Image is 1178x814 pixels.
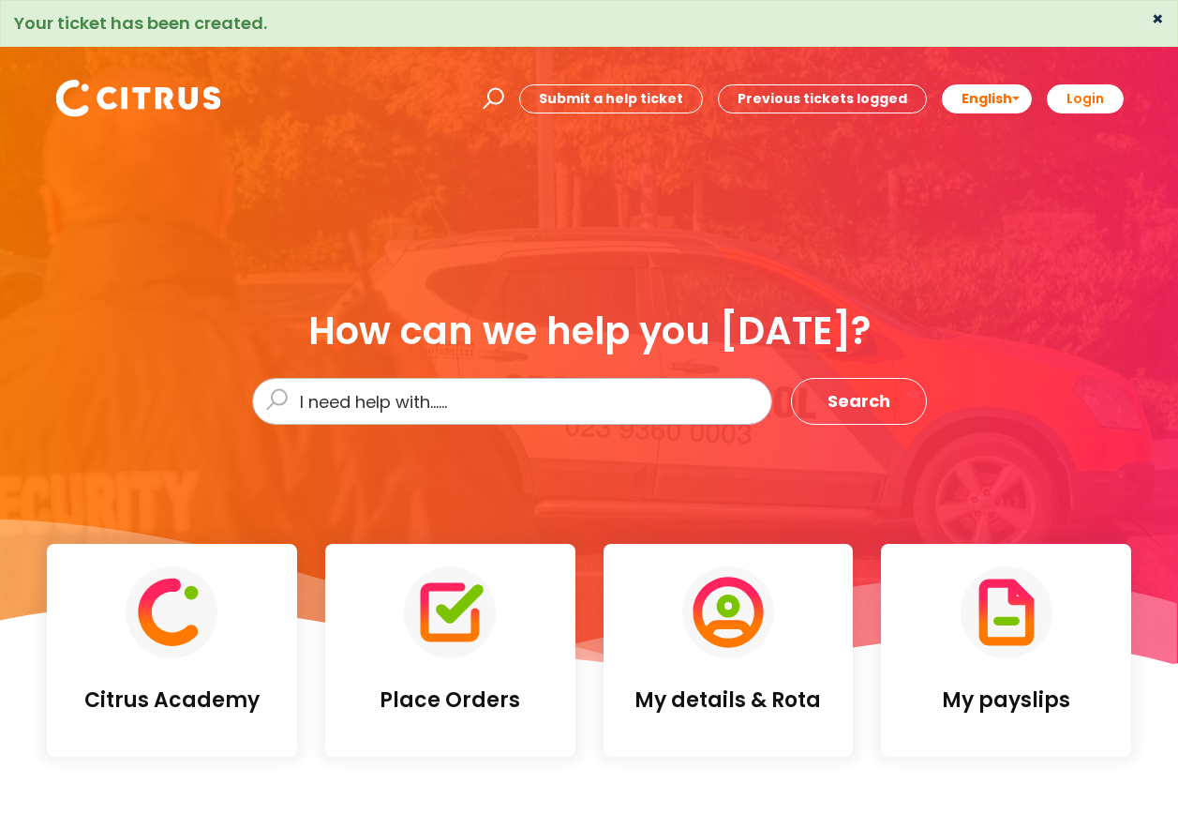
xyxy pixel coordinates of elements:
h4: Citrus Academy [62,688,282,713]
a: Citrus Academy [47,544,297,756]
button: × [1152,10,1164,27]
a: Previous tickets logged [718,84,927,113]
a: Submit a help ticket [519,84,703,113]
a: My details & Rota [604,544,854,756]
a: Login [1047,84,1124,113]
div: How can we help you [DATE]? [252,310,927,352]
span: Search [828,386,890,416]
span: English [962,89,1012,108]
a: My payslips [881,544,1131,756]
button: Search [791,378,927,425]
a: Place Orders [325,544,575,756]
b: Login [1066,89,1104,108]
h4: My details & Rota [619,688,839,713]
input: I need help with...... [252,378,772,425]
h4: My payslips [896,688,1116,713]
h4: Place Orders [340,688,560,713]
